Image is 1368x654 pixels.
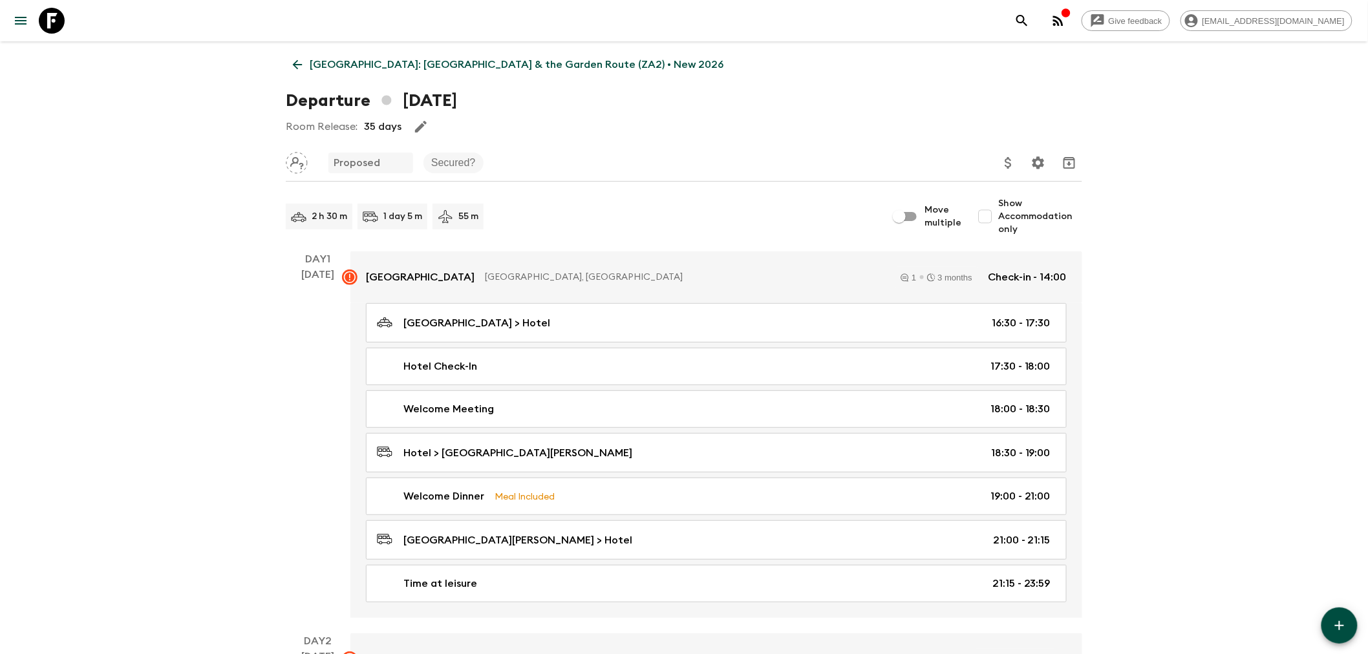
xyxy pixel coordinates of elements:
[1181,10,1352,31] div: [EMAIL_ADDRESS][DOMAIN_NAME]
[302,267,335,618] div: [DATE]
[1009,8,1035,34] button: search adventures
[366,303,1067,343] a: [GEOGRAPHIC_DATA] > Hotel16:30 - 17:30
[990,401,1051,417] p: 18:00 - 18:30
[924,204,962,229] span: Move multiple
[1082,10,1170,31] a: Give feedback
[334,155,380,171] p: Proposed
[366,478,1067,515] a: Welcome DinnerMeal Included19:00 - 21:00
[366,433,1067,472] a: Hotel > [GEOGRAPHIC_DATA][PERSON_NAME]18:30 - 19:00
[286,156,308,166] span: Assign pack leader
[286,52,731,78] a: [GEOGRAPHIC_DATA]: [GEOGRAPHIC_DATA] & the Garden Route (ZA2) • New 2026
[1195,16,1352,26] span: [EMAIL_ADDRESS][DOMAIN_NAME]
[998,197,1082,236] span: Show Accommodation only
[366,269,475,285] p: [GEOGRAPHIC_DATA]
[310,57,723,72] p: [GEOGRAPHIC_DATA]: [GEOGRAPHIC_DATA] & the Garden Route (ZA2) • New 2026
[383,210,422,223] p: 1 day 5 m
[403,401,494,417] p: Welcome Meeting
[403,315,550,331] p: [GEOGRAPHIC_DATA] > Hotel
[366,348,1067,385] a: Hotel Check-In17:30 - 18:00
[1102,16,1170,26] span: Give feedback
[8,8,34,34] button: menu
[927,273,972,282] div: 3 months
[312,210,347,223] p: 2 h 30 m
[992,315,1051,331] p: 16:30 - 17:30
[364,119,401,134] p: 35 days
[495,489,555,503] p: Meal Included
[901,273,916,282] div: 1
[350,251,1082,303] a: [GEOGRAPHIC_DATA][GEOGRAPHIC_DATA], [GEOGRAPHIC_DATA]13 monthsCheck-in - 14:00
[286,119,358,134] p: Room Release:
[286,251,350,267] p: Day 1
[485,271,885,284] p: [GEOGRAPHIC_DATA], [GEOGRAPHIC_DATA]
[1056,150,1082,176] button: Archive (Completed, Cancelled or Unsynced Departures only)
[403,359,477,374] p: Hotel Check-In
[996,150,1021,176] button: Update Price, Early Bird Discount and Costs
[366,390,1067,428] a: Welcome Meeting18:00 - 18:30
[988,269,1067,285] p: Check-in - 14:00
[403,489,484,504] p: Welcome Dinner
[286,633,350,649] p: Day 2
[993,533,1051,548] p: 21:00 - 21:15
[431,155,476,171] p: Secured?
[990,489,1051,504] p: 19:00 - 21:00
[991,445,1051,461] p: 18:30 - 19:00
[403,533,632,548] p: [GEOGRAPHIC_DATA][PERSON_NAME] > Hotel
[403,445,632,461] p: Hotel > [GEOGRAPHIC_DATA][PERSON_NAME]
[458,210,478,223] p: 55 m
[403,576,477,591] p: Time at leisure
[1025,150,1051,176] button: Settings
[366,520,1067,560] a: [GEOGRAPHIC_DATA][PERSON_NAME] > Hotel21:00 - 21:15
[366,565,1067,602] a: Time at leisure21:15 - 23:59
[423,153,484,173] div: Secured?
[990,359,1051,374] p: 17:30 - 18:00
[992,576,1051,591] p: 21:15 - 23:59
[286,88,457,114] h1: Departure [DATE]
